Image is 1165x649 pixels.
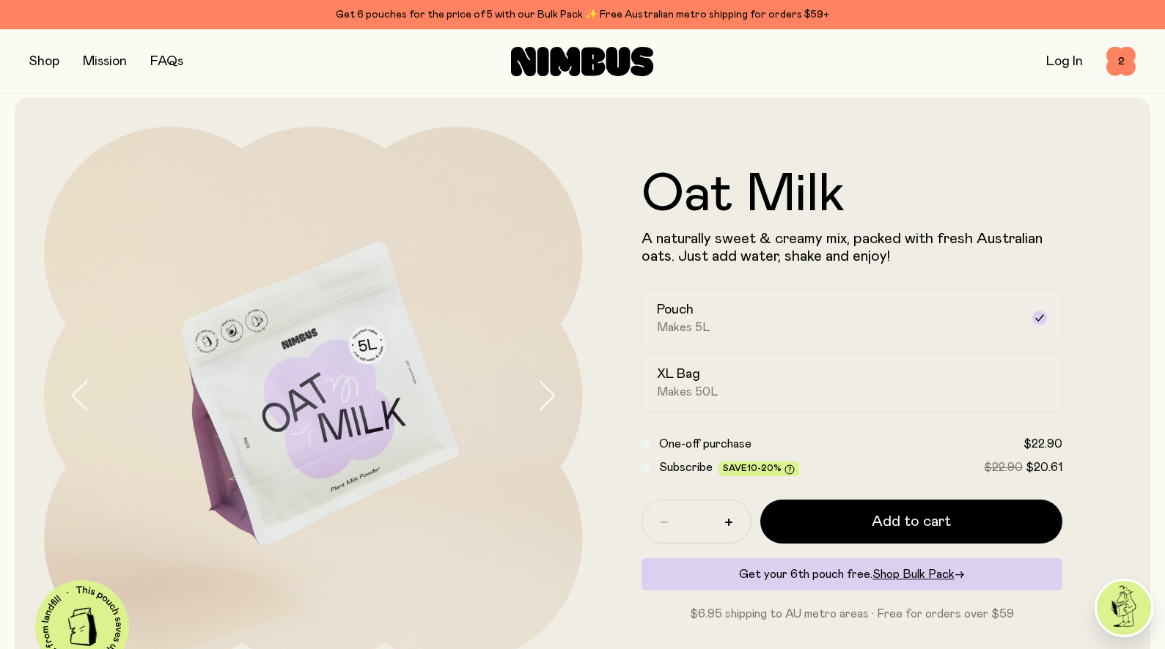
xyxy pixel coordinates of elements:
span: Makes 5L [657,320,710,335]
button: 2 [1106,47,1136,76]
a: Log In [1046,55,1083,68]
span: Add to cart [872,511,951,532]
div: Get your 6th pouch free. [642,558,1063,590]
a: Mission [83,55,127,68]
a: Shop Bulk Pack→ [872,568,965,580]
span: $20.61 [1026,461,1062,473]
h1: Oat Milk [642,168,1063,221]
a: FAQs [150,55,183,68]
p: A naturally sweet & creamy mix, packed with fresh Australian oats. Just add water, shake and enjoy! [642,230,1063,265]
span: One-off purchase [659,438,751,450]
p: $6.95 shipping to AU metro areas · Free for orders over $59 [642,605,1063,623]
span: $22.90 [984,461,1023,473]
h2: Pouch [657,301,694,319]
h2: XL Bag [657,366,700,383]
span: Save [723,464,795,475]
span: Subscribe [659,461,713,473]
span: $22.90 [1023,438,1062,450]
div: Get 6 pouches for the price of 5 with our Bulk Pack ✨ Free Australian metro shipping for orders $59+ [29,6,1136,23]
img: agent [1097,581,1151,635]
button: Add to cart [760,500,1063,544]
span: Makes 50L [657,385,719,399]
span: Shop Bulk Pack [872,568,955,580]
span: 10-20% [747,464,782,472]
